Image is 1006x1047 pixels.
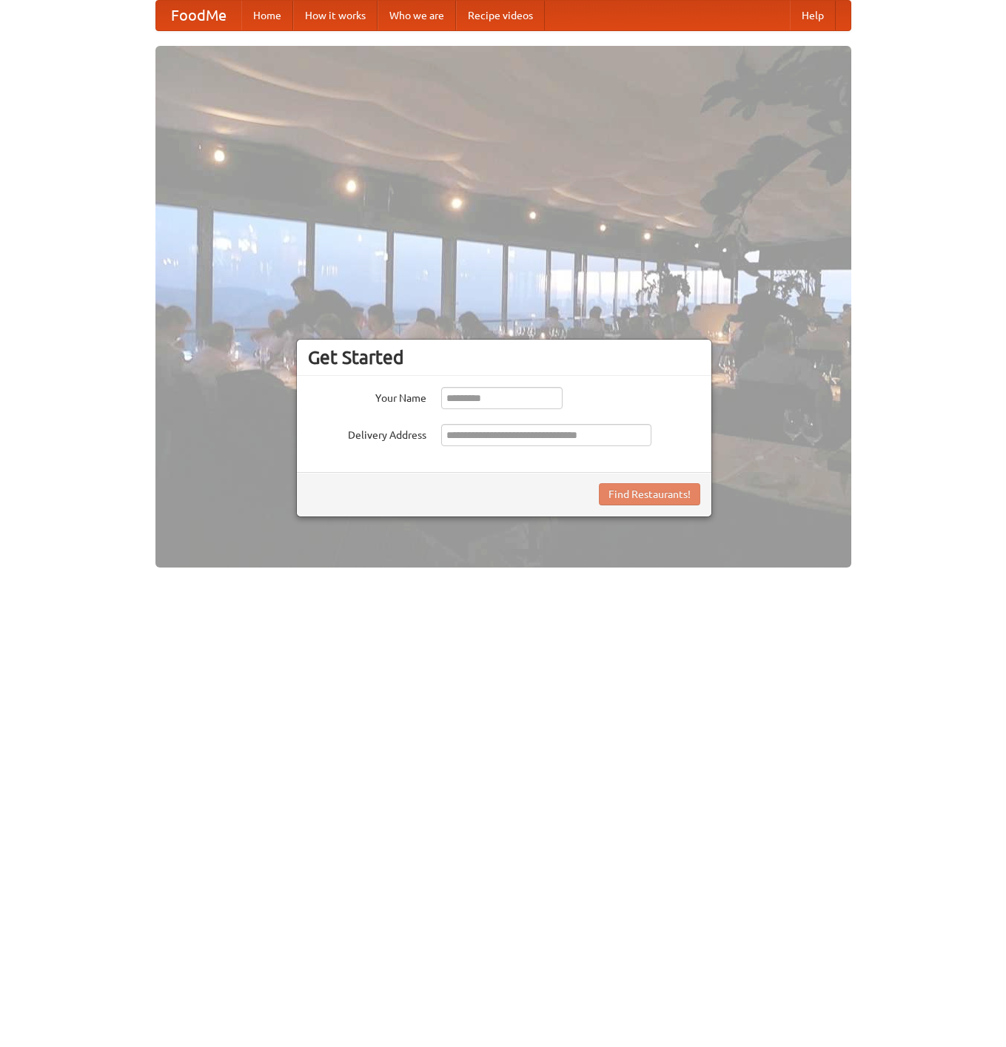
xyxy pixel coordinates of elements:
[378,1,456,30] a: Who we are
[308,387,426,405] label: Your Name
[293,1,378,30] a: How it works
[456,1,545,30] a: Recipe videos
[599,483,700,505] button: Find Restaurants!
[308,424,426,442] label: Delivery Address
[790,1,836,30] a: Help
[241,1,293,30] a: Home
[308,346,700,368] h3: Get Started
[156,1,241,30] a: FoodMe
